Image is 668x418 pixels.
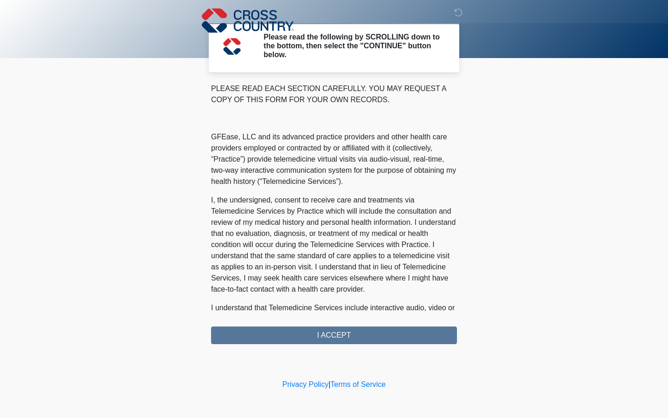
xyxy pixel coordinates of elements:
[211,302,457,325] p: I understand that Telemedicine Services include interactive audio, video or other
[328,380,330,388] a: |
[218,33,246,60] img: Agent Avatar
[211,131,457,187] p: GFEase, LLC and its advanced practice providers and other health care providers employed or contr...
[211,195,457,295] p: I, the undersigned, consent to receive care and treatments via Telemedicine Services by Practice ...
[263,33,443,59] h2: Please read the following by SCROLLING down to the bottom, then select the "CONTINUE" button below.
[330,380,385,388] a: Terms of Service
[202,7,294,34] img: Cross Country Logo
[283,380,329,388] a: Privacy Policy
[211,83,457,105] p: PLEASE READ EACH SECTION CAREFULLY. YOU MAY REQUEST A COPY OF THIS FORM FOR YOUR OWN RECORDS.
